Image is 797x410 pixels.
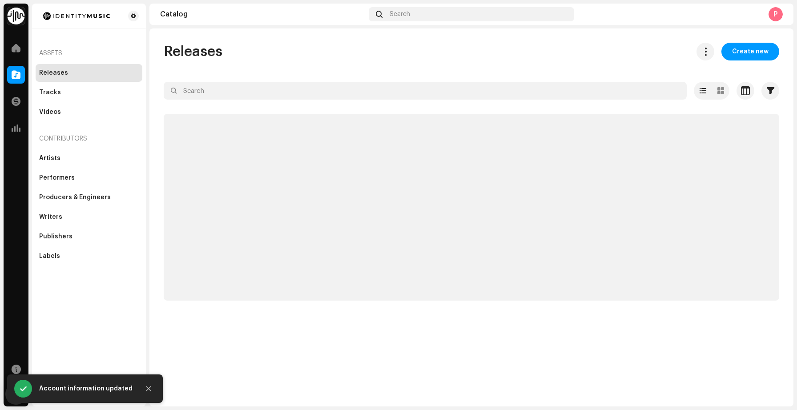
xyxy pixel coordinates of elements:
div: Labels [39,253,60,260]
div: Writers [39,213,62,221]
re-m-nav-item: Artists [36,149,142,167]
div: Account information updated [39,383,133,394]
re-a-nav-header: Assets [36,43,142,64]
re-m-nav-item: Tracks [36,84,142,101]
re-m-nav-item: Performers [36,169,142,187]
img: 185c913a-8839-411b-a7b9-bf647bcb215e [39,11,114,21]
div: Tracks [39,89,61,96]
input: Search [164,82,687,100]
img: 0f74c21f-6d1c-4dbc-9196-dbddad53419e [7,7,25,25]
div: Artists [39,155,60,162]
re-m-nav-item: Videos [36,103,142,121]
div: Producers & Engineers [39,194,111,201]
button: Create new [721,43,779,60]
span: Releases [164,43,222,60]
div: Videos [39,109,61,116]
re-m-nav-item: Labels [36,247,142,265]
span: Create new [732,43,769,60]
re-m-nav-item: Releases [36,64,142,82]
button: Close [140,380,157,398]
div: P [769,7,783,21]
div: Open Intercom Messenger [5,383,27,405]
re-a-nav-header: Contributors [36,128,142,149]
span: Search [390,11,410,18]
div: Publishers [39,233,72,240]
re-m-nav-item: Producers & Engineers [36,189,142,206]
re-m-nav-item: Writers [36,208,142,226]
div: Releases [39,69,68,76]
div: Catalog [160,11,365,18]
re-m-nav-item: Publishers [36,228,142,245]
div: Performers [39,174,75,181]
